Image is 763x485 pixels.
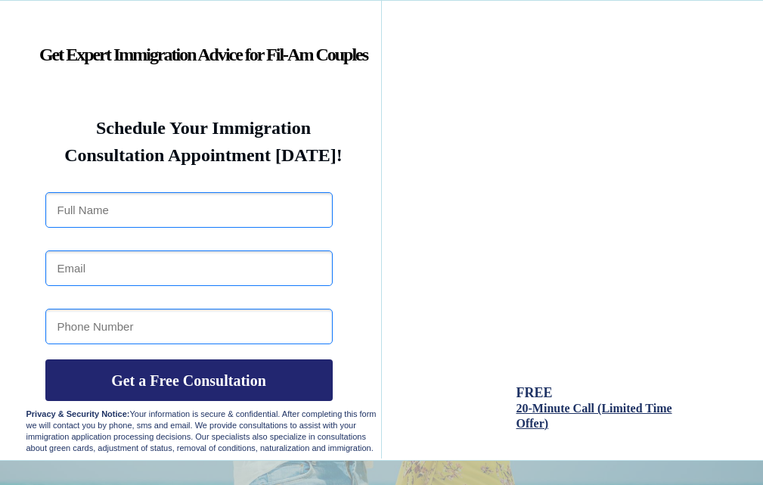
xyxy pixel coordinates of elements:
strong: Privacy & Security Notice: [26,409,130,418]
span: Get a Free Consultation [45,372,333,390]
strong: Schedule Your Immigration [96,118,311,138]
strong: Get Expert Immigration Advice for Fil-Am Couples [39,45,368,64]
span: FREE [516,385,553,400]
strong: Consultation Appointment [DATE]! [64,145,343,165]
span: Your information is secure & confidential. After completing this form we will contact you by phon... [26,409,377,452]
input: Phone Number [45,309,333,344]
input: Email [45,250,333,286]
button: Get a Free Consultation [45,359,333,401]
input: Full Name [45,192,333,228]
a: 20-Minute Call (Limited Time Offer) [516,403,672,430]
